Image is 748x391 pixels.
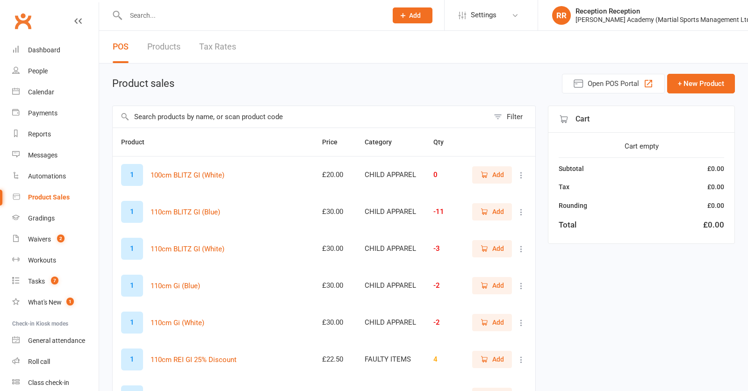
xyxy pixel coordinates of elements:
[12,166,99,187] a: Automations
[322,282,348,290] div: £30.00
[707,182,724,192] div: £0.00
[322,208,348,216] div: £30.00
[552,6,571,25] div: RR
[588,78,639,89] span: Open POS Portal
[28,277,45,285] div: Tasks
[121,201,143,223] div: Set product image
[123,9,381,22] input: Search...
[322,319,348,327] div: £30.00
[199,31,236,63] a: Tax Rates
[28,193,70,201] div: Product Sales
[12,61,99,82] a: People
[365,208,417,216] div: CHILD APPAREL
[151,354,237,365] button: 110cm REI GI 25% Discount
[57,235,65,242] span: 2
[433,138,454,146] span: Qty
[28,256,56,264] div: Workouts
[12,145,99,166] a: Messages
[489,106,535,128] button: Filter
[433,282,454,290] div: -2
[121,312,143,334] div: Set product image
[12,229,99,250] a: Waivers 2
[12,187,99,208] a: Product Sales
[12,82,99,103] a: Calendar
[559,200,587,211] div: Rounding
[151,206,220,218] button: 110cm BLITZ GI (Blue)
[322,171,348,179] div: £20.00
[12,208,99,229] a: Gradings
[28,337,85,344] div: General attendance
[492,280,504,291] span: Add
[409,12,421,19] span: Add
[703,219,724,231] div: £0.00
[322,245,348,253] div: £30.00
[559,164,584,174] div: Subtotal
[121,164,143,186] div: Set product image
[472,166,512,183] button: Add
[667,74,735,93] button: + New Product
[559,141,724,152] div: Cart empty
[433,355,454,363] div: 4
[151,243,224,255] button: 110cm BLITZ GI (White)
[28,379,69,386] div: Class check-in
[365,171,417,179] div: CHILD APPAREL
[28,214,55,222] div: Gradings
[151,280,200,291] button: 110cm Gi (Blue)
[28,130,51,138] div: Reports
[365,245,417,253] div: CHILD APPAREL
[112,78,174,89] h1: Product sales
[28,67,48,75] div: People
[562,74,665,93] button: Open POS Portal
[147,31,180,63] a: Products
[28,299,62,306] div: What's New
[12,103,99,124] a: Payments
[472,203,512,220] button: Add
[28,109,58,117] div: Payments
[12,271,99,292] a: Tasks 7
[559,219,576,231] div: Total
[121,138,155,146] span: Product
[113,106,489,128] input: Search products by name, or scan product code
[12,124,99,145] a: Reports
[28,358,50,365] div: Roll call
[322,136,348,148] button: Price
[492,170,504,180] span: Add
[433,319,454,327] div: -2
[472,351,512,368] button: Add
[492,206,504,217] span: Add
[121,275,143,297] div: Set product image
[365,136,402,148] button: Category
[433,208,454,216] div: -11
[151,170,224,181] button: 100cm BLITZ GI (White)
[433,245,454,253] div: -3
[12,351,99,372] a: Roll call
[28,88,54,96] div: Calendar
[12,250,99,271] a: Workouts
[28,46,60,54] div: Dashboard
[121,136,155,148] button: Product
[121,348,143,370] div: Set product image
[707,164,724,174] div: £0.00
[11,9,35,33] a: Clubworx
[66,298,74,306] span: 1
[433,136,454,148] button: Qty
[393,7,432,23] button: Add
[322,355,348,363] div: £22.50
[365,138,402,146] span: Category
[113,31,129,63] a: POS
[507,111,523,122] div: Filter
[28,235,51,243] div: Waivers
[365,355,417,363] div: FAULTY ITEMS
[12,330,99,351] a: General attendance kiosk mode
[471,5,496,26] span: Settings
[472,240,512,257] button: Add
[492,317,504,327] span: Add
[365,282,417,290] div: CHILD APPAREL
[492,243,504,254] span: Add
[492,354,504,364] span: Add
[472,314,512,331] button: Add
[707,200,724,211] div: £0.00
[472,277,512,294] button: Add
[51,277,58,284] span: 7
[12,40,99,61] a: Dashboard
